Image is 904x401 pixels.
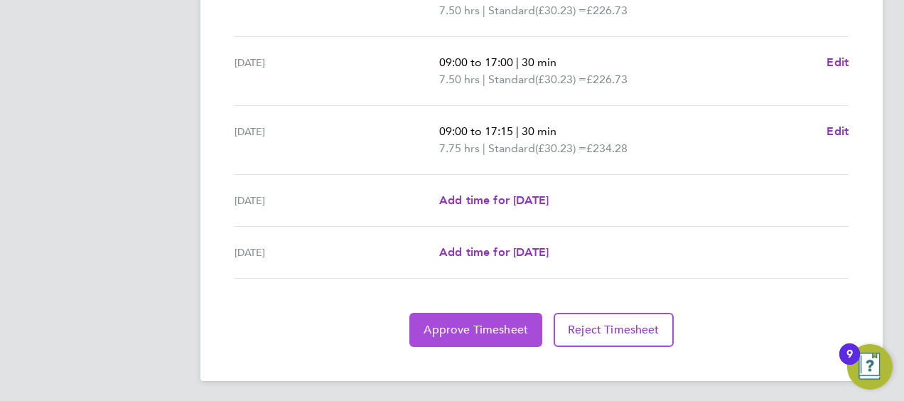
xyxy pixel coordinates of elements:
[488,140,535,157] span: Standard
[586,4,628,17] span: £226.73
[424,323,528,337] span: Approve Timesheet
[439,73,480,86] span: 7.50 hrs
[516,124,519,138] span: |
[535,141,586,155] span: (£30.23) =
[827,55,849,69] span: Edit
[846,354,853,373] div: 9
[483,73,485,86] span: |
[235,192,439,209] div: [DATE]
[568,323,660,337] span: Reject Timesheet
[827,54,849,71] a: Edit
[586,141,628,155] span: £234.28
[439,4,480,17] span: 7.50 hrs
[483,141,485,155] span: |
[439,124,513,138] span: 09:00 to 17:15
[439,193,549,207] span: Add time for [DATE]
[522,124,556,138] span: 30 min
[235,123,439,157] div: [DATE]
[586,73,628,86] span: £226.73
[827,124,849,138] span: Edit
[439,192,549,209] a: Add time for [DATE]
[439,55,513,69] span: 09:00 to 17:00
[439,245,549,259] span: Add time for [DATE]
[235,54,439,88] div: [DATE]
[439,141,480,155] span: 7.75 hrs
[235,244,439,261] div: [DATE]
[409,313,542,347] button: Approve Timesheet
[516,55,519,69] span: |
[522,55,556,69] span: 30 min
[535,73,586,86] span: (£30.23) =
[483,4,485,17] span: |
[488,71,535,88] span: Standard
[827,123,849,140] a: Edit
[488,2,535,19] span: Standard
[439,244,549,261] a: Add time for [DATE]
[535,4,586,17] span: (£30.23) =
[847,344,893,390] button: Open Resource Center, 9 new notifications
[554,313,674,347] button: Reject Timesheet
